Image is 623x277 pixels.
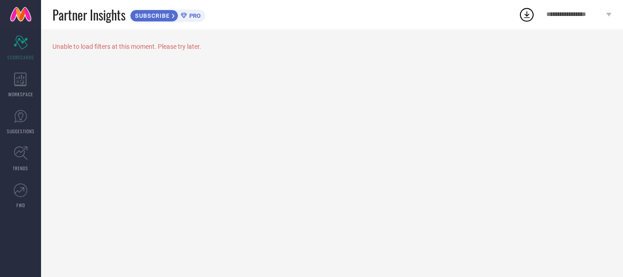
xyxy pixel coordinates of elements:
span: PRO [187,12,201,19]
span: Partner Insights [52,5,125,24]
div: Open download list [519,6,535,23]
span: SCORECARDS [7,54,34,61]
span: TRENDS [13,165,28,172]
span: SUGGESTIONS [7,128,35,135]
span: WORKSPACE [8,91,33,98]
span: FWD [16,202,25,209]
a: SUBSCRIBEPRO [130,7,205,22]
span: SUBSCRIBE [130,12,172,19]
div: Unable to load filters at this moment. Please try later. [52,43,612,50]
